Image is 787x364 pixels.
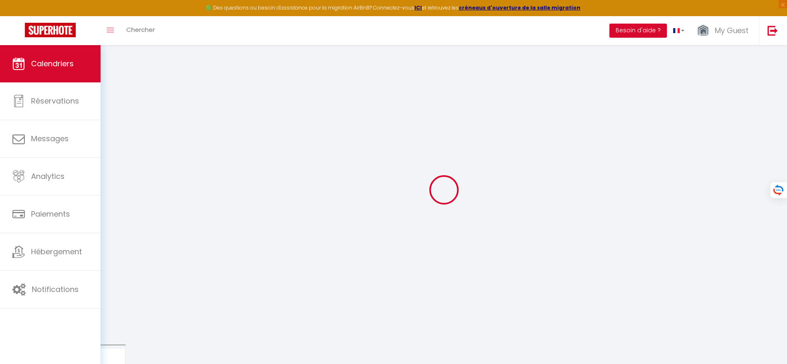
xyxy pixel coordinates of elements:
[22,22,94,28] div: Domaine: [DOMAIN_NAME]
[459,4,580,11] a: créneaux d'ouverture de la salle migration
[103,49,127,54] div: Mots-clés
[31,209,70,219] span: Paiements
[23,13,41,20] div: v 4.0.25
[7,3,31,28] button: Ouvrir le widget de chat LiveChat
[43,49,64,54] div: Domaine
[126,25,155,34] span: Chercher
[120,16,161,45] a: Chercher
[609,24,667,38] button: Besoin d'aide ?
[715,25,748,36] span: My Guest
[31,96,79,106] span: Réservations
[691,16,759,45] a: ... My Guest
[34,48,40,55] img: tab_domain_overview_orange.svg
[752,327,781,358] iframe: Chat
[414,4,422,11] a: ICI
[25,23,76,37] img: Super Booking
[768,25,778,36] img: logout
[32,284,79,294] span: Notifications
[31,246,82,257] span: Hébergement
[697,24,709,38] img: ...
[94,48,101,55] img: tab_keywords_by_traffic_grey.svg
[31,171,65,181] span: Analytics
[31,133,69,144] span: Messages
[31,58,74,69] span: Calendriers
[13,22,20,28] img: website_grey.svg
